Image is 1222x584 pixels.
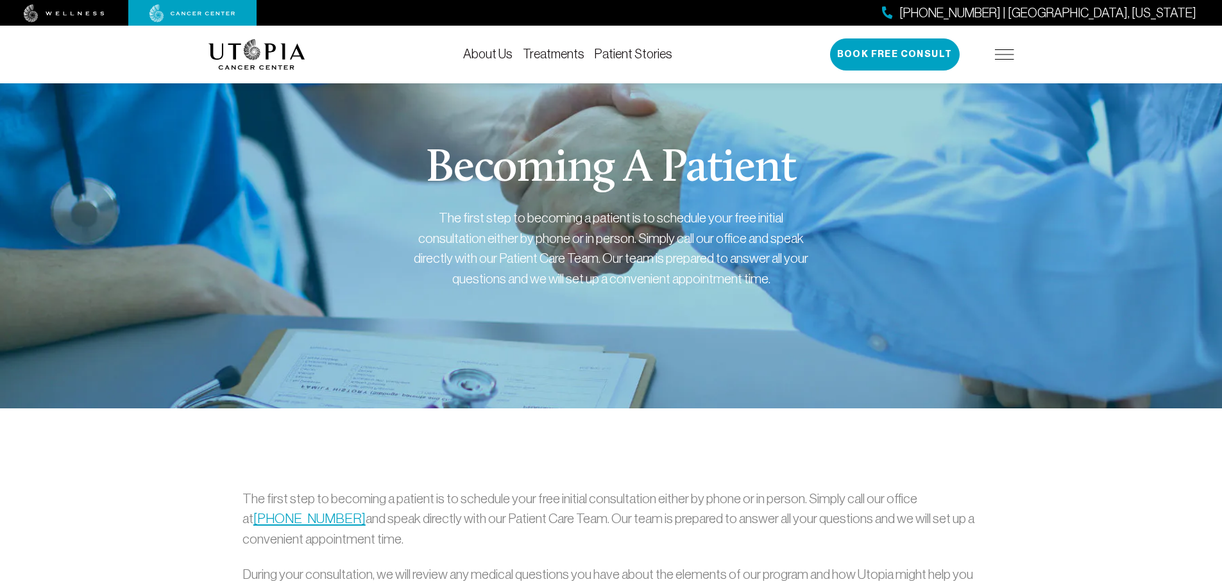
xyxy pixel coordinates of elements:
img: icon-hamburger [995,49,1014,60]
h1: Becoming A Patient [426,146,795,192]
img: cancer center [149,4,235,22]
p: The first step to becoming a patient is to schedule your free initial consultation either by phon... [242,488,980,549]
a: Treatments [523,47,584,61]
img: logo [208,39,305,70]
div: The first step to becoming a patient is to schedule your free initial consultation either by phon... [412,208,810,288]
a: [PHONE_NUMBER] | [GEOGRAPHIC_DATA], [US_STATE] [882,4,1196,22]
img: wellness [24,4,105,22]
a: [PHONE_NUMBER] [253,511,366,526]
button: Book Free Consult [830,38,960,71]
a: Patient Stories [595,47,672,61]
span: [PHONE_NUMBER] | [GEOGRAPHIC_DATA], [US_STATE] [899,4,1196,22]
a: About Us [463,47,513,61]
